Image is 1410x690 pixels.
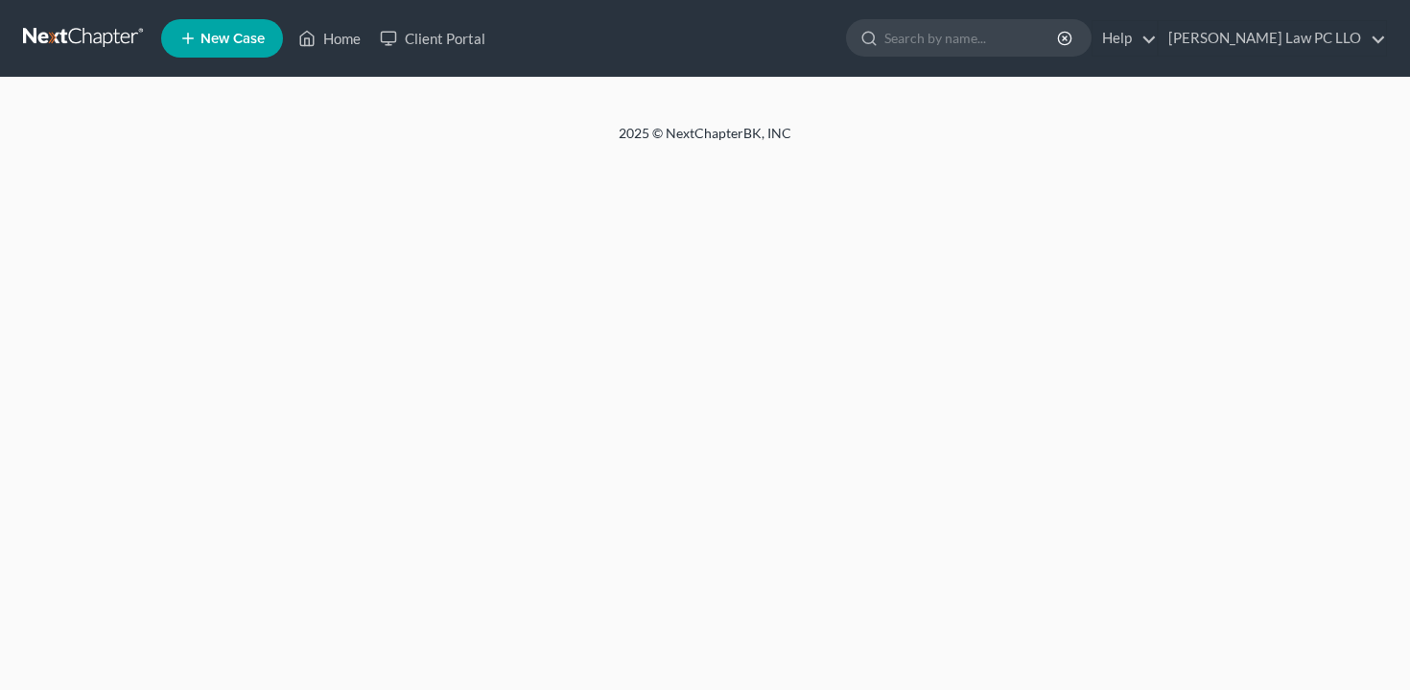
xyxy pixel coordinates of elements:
[1159,21,1386,56] a: [PERSON_NAME] Law PC LLO
[1093,21,1157,56] a: Help
[158,124,1252,158] div: 2025 © NextChapterBK, INC
[289,21,370,56] a: Home
[200,32,265,46] span: New Case
[370,21,495,56] a: Client Portal
[884,20,1060,56] input: Search by name...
